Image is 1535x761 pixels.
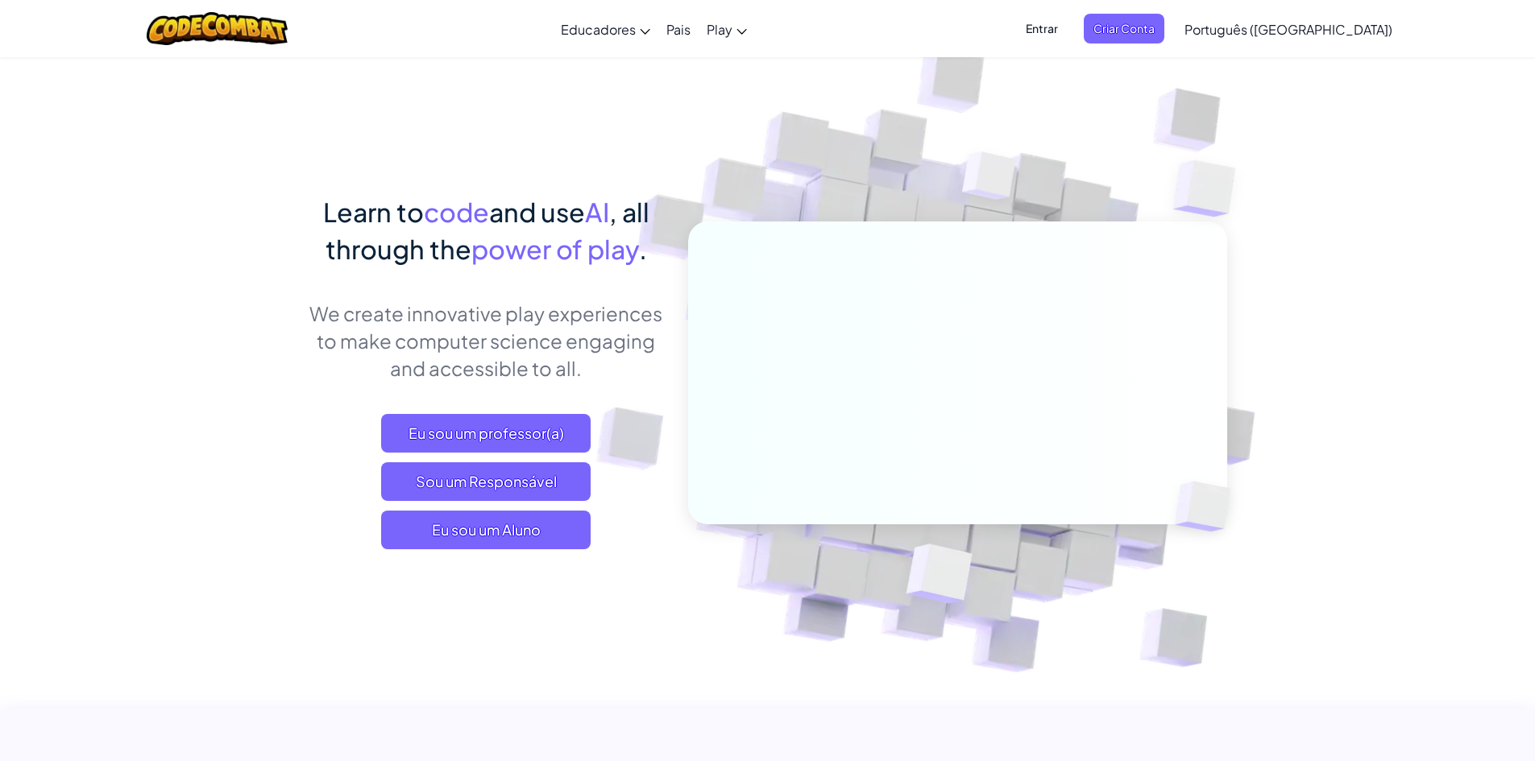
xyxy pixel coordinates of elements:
img: Overlap cubes [931,120,1048,240]
img: Overlap cubes [1147,448,1268,565]
a: Pais [658,7,699,51]
span: and use [489,196,585,228]
button: Eu sou um Aluno [381,511,591,549]
a: Educadores [553,7,658,51]
img: CodeCombat logo [147,12,288,45]
button: Criar Conta [1084,14,1164,43]
span: code [424,196,489,228]
button: Entrar [1016,14,1068,43]
img: Overlap cubes [1141,121,1280,257]
span: Português ([GEOGRAPHIC_DATA]) [1184,21,1392,38]
a: Sou um Responsável [381,462,591,501]
a: Eu sou um professor(a) [381,414,591,453]
img: Overlap cubes [866,510,1010,643]
span: Educadores [561,21,636,38]
a: Play [699,7,755,51]
span: Play [707,21,732,38]
span: AI [585,196,609,228]
span: . [639,233,647,265]
span: Learn to [323,196,424,228]
a: Português ([GEOGRAPHIC_DATA]) [1176,7,1400,51]
p: We create innovative play experiences to make computer science engaging and accessible to all. [309,300,664,382]
span: power of play [471,233,639,265]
